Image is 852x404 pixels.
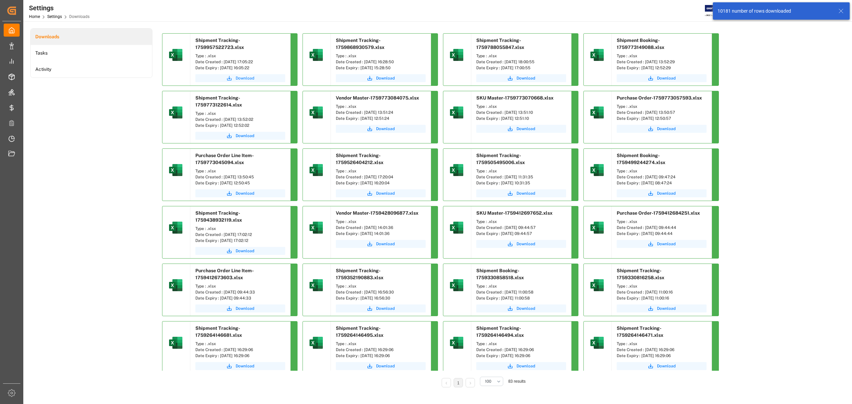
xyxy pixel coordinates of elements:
[617,168,707,174] div: Type : .xlsx
[476,180,566,186] div: Date Expiry : [DATE] 10:31:35
[236,190,254,196] span: Download
[617,103,707,109] div: Type : .xlsx
[376,190,395,196] span: Download
[195,116,285,122] div: Date Created : [DATE] 13:52:02
[336,103,426,109] div: Type : .xlsx
[195,268,254,280] span: Purchase Order Line Item-1759412673603.xlsx
[195,295,285,301] div: Date Expiry : [DATE] 09:44:33
[168,220,184,236] img: microsoft-excel-2019--v1.png
[336,219,426,225] div: Type : .xlsx
[336,189,426,197] button: Download
[376,75,395,81] span: Download
[376,241,395,247] span: Download
[617,153,665,165] span: Shipment Booking-1759499244274.xlsx
[476,341,566,347] div: Type : .xlsx
[476,210,552,216] span: SKU Master-1759412697652.xlsx
[476,74,566,82] a: Download
[617,225,707,231] div: Date Created : [DATE] 09:44:44
[617,125,707,133] button: Download
[517,75,535,81] span: Download
[657,126,676,132] span: Download
[336,153,383,165] span: Shipment Tracking-1759526404212.xlsx
[476,240,566,248] button: Download
[476,325,524,338] span: Shipment Tracking-1759264146494.xlsx
[449,47,465,63] img: microsoft-excel-2019--v1.png
[476,362,566,370] button: Download
[236,305,254,311] span: Download
[476,168,566,174] div: Type : .xlsx
[168,47,184,63] img: microsoft-excel-2019--v1.png
[476,347,566,353] div: Date Created : [DATE] 16:29:06
[308,162,324,178] img: microsoft-excel-2019--v1.png
[476,283,566,289] div: Type : .xlsx
[508,379,526,384] span: 83 results
[476,304,566,312] a: Download
[617,189,707,197] button: Download
[195,122,285,128] div: Date Expiry : [DATE] 12:52:02
[336,240,426,248] a: Download
[31,45,152,61] li: Tasks
[195,153,254,165] span: Purchase Order Line Item-1759773045094.xlsx
[336,304,426,312] button: Download
[195,341,285,347] div: Type : .xlsx
[168,335,184,351] img: microsoft-excel-2019--v1.png
[617,304,707,312] button: Download
[195,304,285,312] button: Download
[336,231,426,237] div: Date Expiry : [DATE] 14:01:36
[308,220,324,236] img: microsoft-excel-2019--v1.png
[517,190,535,196] span: Download
[476,38,524,50] span: Shipment Tracking-1759788055847.xlsx
[195,174,285,180] div: Date Created : [DATE] 13:50:45
[336,289,426,295] div: Date Created : [DATE] 16:56:30
[442,378,451,387] li: Previous Page
[195,74,285,82] button: Download
[466,378,475,387] li: Next Page
[336,362,426,370] button: Download
[617,289,707,295] div: Date Created : [DATE] 11:00:16
[476,189,566,197] button: Download
[336,95,419,101] span: Vendor Master-1759773084075.xlsx
[476,153,525,165] span: Shipment Tracking-1759505495006.xlsx
[589,47,605,63] img: microsoft-excel-2019--v1.png
[476,289,566,295] div: Date Created : [DATE] 11:00:58
[476,59,566,65] div: Date Created : [DATE] 18:00:55
[336,125,426,133] button: Download
[617,210,700,216] span: Purchase Order-1759412684251.xlsx
[617,240,707,248] a: Download
[617,74,707,82] a: Download
[336,65,426,71] div: Date Expiry : [DATE] 15:28:50
[476,109,566,115] div: Date Created : [DATE] 13:51:10
[236,363,254,369] span: Download
[617,174,707,180] div: Date Created : [DATE] 09:47:24
[476,95,553,101] span: SKU Master-1759773070668.xlsx
[236,75,254,81] span: Download
[517,305,535,311] span: Download
[336,115,426,121] div: Date Expiry : [DATE] 12:51:24
[31,29,152,45] li: Downloads
[617,180,707,186] div: Date Expiry : [DATE] 08:47:24
[195,362,285,370] button: Download
[336,74,426,82] button: Download
[168,162,184,178] img: microsoft-excel-2019--v1.png
[617,53,707,59] div: Type : .xlsx
[476,219,566,225] div: Type : .xlsx
[657,75,676,81] span: Download
[195,95,242,107] span: Shipment Tracking-1759773122614.xlsx
[449,277,465,293] img: microsoft-excel-2019--v1.png
[195,132,285,140] button: Download
[236,133,254,139] span: Download
[168,104,184,120] img: microsoft-excel-2019--v1.png
[449,335,465,351] img: microsoft-excel-2019--v1.png
[336,210,418,216] span: Vendor Master-1759428096877.xlsx
[480,377,503,386] button: open menu
[29,14,40,19] a: Home
[195,226,285,232] div: Type : .xlsx
[195,232,285,238] div: Date Created : [DATE] 17:02:12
